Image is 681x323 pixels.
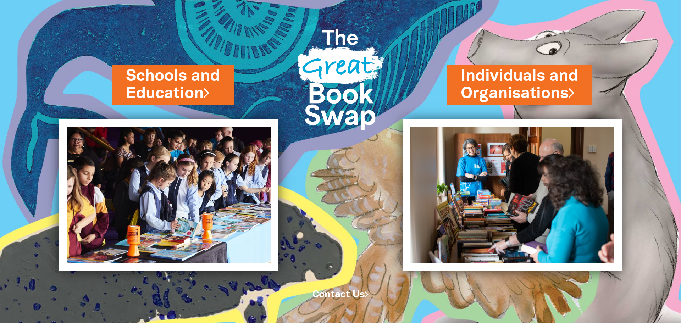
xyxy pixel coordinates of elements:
[59,119,278,271] img: Schools and Education
[403,119,622,271] img: Individuals and Organisations
[461,65,578,105] a: Individuals andOrganisations
[312,290,369,299] a: Contact Us
[126,65,220,105] a: Schools andEducation
[289,9,392,145] img: Great Bookswap logo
